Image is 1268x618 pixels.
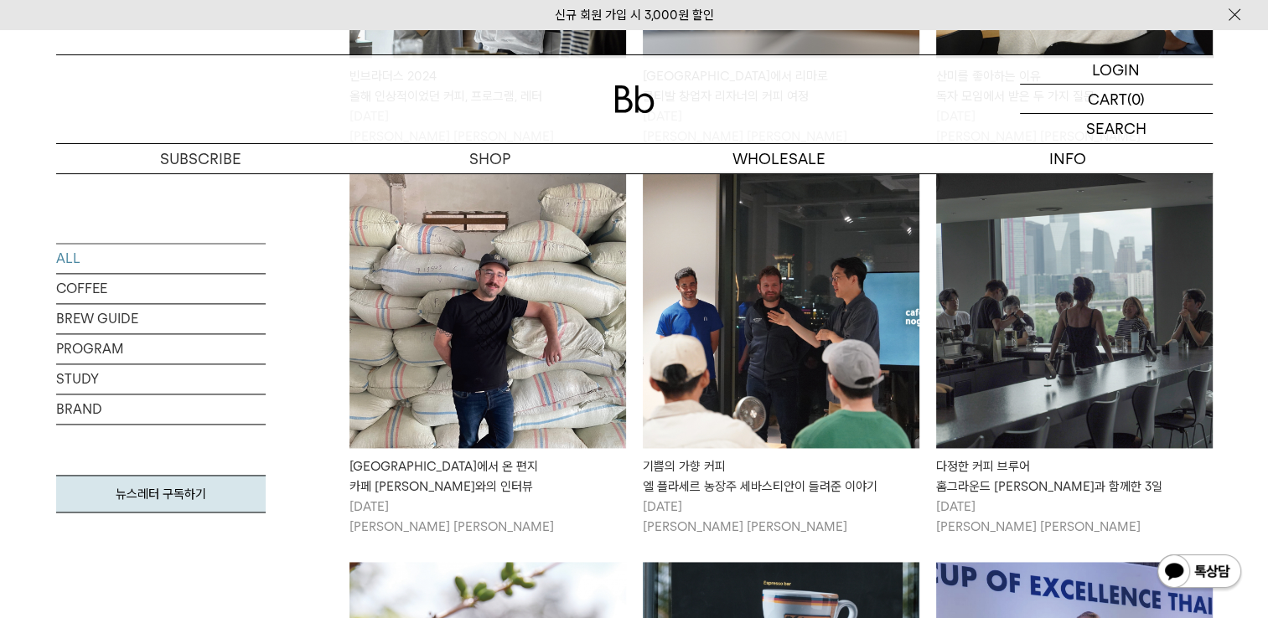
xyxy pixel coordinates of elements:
[349,172,626,448] img: 인도네시아에서 온 편지카페 임포츠 피에로와의 인터뷰
[349,172,626,537] a: 인도네시아에서 온 편지카페 임포츠 피에로와의 인터뷰 [GEOGRAPHIC_DATA]에서 온 편지카페 [PERSON_NAME]와의 인터뷰 [DATE][PERSON_NAME] [...
[56,364,266,394] a: STUDY
[1020,85,1213,114] a: CART (0)
[1020,55,1213,85] a: LOGIN
[643,456,919,497] div: 기쁨의 가향 커피 엘 플라세르 농장주 세바스티안이 들려준 이야기
[643,497,919,537] p: [DATE] [PERSON_NAME] [PERSON_NAME]
[349,497,626,537] p: [DATE] [PERSON_NAME] [PERSON_NAME]
[56,334,266,363] a: PROGRAM
[643,172,919,448] img: 기쁨의 가향 커피엘 플라세르 농장주 세바스티안이 들려준 이야기
[936,172,1213,537] a: 다정한 커피 브루어홈그라운드 엘리샤 탄과 함께한 3일 다정한 커피 브루어홈그라운드 [PERSON_NAME]과 함께한 3일 [DATE][PERSON_NAME] [PERSON_N...
[555,8,714,23] a: 신규 회원 가입 시 3,000원 할인
[1127,85,1145,113] p: (0)
[349,456,626,497] div: [GEOGRAPHIC_DATA]에서 온 편지 카페 [PERSON_NAME]와의 인터뷰
[634,144,924,173] p: WHOLESALE
[56,394,266,424] a: BRAND
[56,144,345,173] a: SUBSCRIBE
[936,172,1213,448] img: 다정한 커피 브루어홈그라운드 엘리샤 탄과 함께한 3일
[56,244,266,273] a: ALL
[936,456,1213,497] div: 다정한 커피 브루어 홈그라운드 [PERSON_NAME]과 함께한 3일
[56,475,266,512] a: 뉴스레터 구독하기
[56,274,266,303] a: COFFEE
[345,144,634,173] a: SHOP
[614,85,655,113] img: 로고
[1086,114,1146,143] p: SEARCH
[643,172,919,537] a: 기쁨의 가향 커피엘 플라세르 농장주 세바스티안이 들려준 이야기 기쁨의 가향 커피엘 플라세르 농장주 세바스티안이 들려준 이야기 [DATE][PERSON_NAME] [PERSON...
[56,304,266,333] a: BREW GUIDE
[924,144,1213,173] p: INFO
[1092,55,1140,84] p: LOGIN
[936,497,1213,537] p: [DATE] [PERSON_NAME] [PERSON_NAME]
[1156,553,1243,593] img: 카카오톡 채널 1:1 채팅 버튼
[1088,85,1127,113] p: CART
